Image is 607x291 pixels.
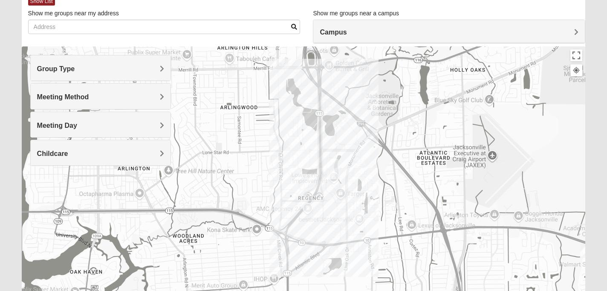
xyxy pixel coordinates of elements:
div: Arlington [323,159,338,179]
span: Meeting Day [37,122,77,129]
span: Childcare [37,150,68,157]
div: Campus [313,20,585,43]
div: Meeting Method [31,84,171,109]
input: Address [28,20,301,34]
label: Show me groups near a campus [313,9,399,17]
div: Group Type [31,55,171,81]
div: Childcare [31,140,171,165]
button: Toggle fullscreen view [570,49,582,61]
span: Campus [320,29,347,36]
button: Your Location [570,64,582,76]
div: Mens Vanning 32224 [580,244,590,258]
label: Show me groups near my address [28,9,119,17]
span: Meeting Method [37,93,89,101]
span: Group Type [37,65,75,72]
div: Meeting Day [31,112,171,137]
